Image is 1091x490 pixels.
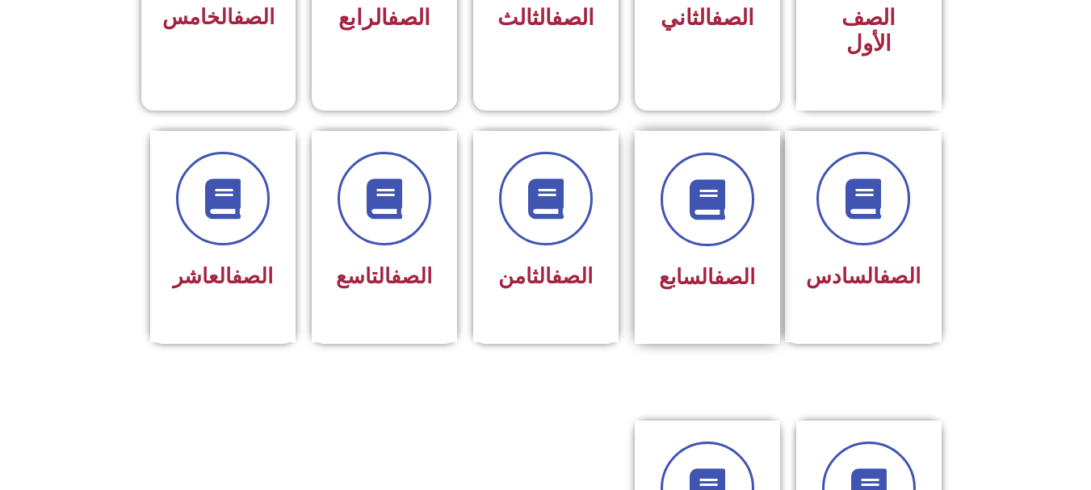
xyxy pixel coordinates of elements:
[552,5,594,31] a: الصف
[552,264,593,288] a: الصف
[711,5,754,31] a: الصف
[233,5,275,29] a: الصف
[497,5,594,31] span: الثالث
[232,264,273,288] a: الصف
[659,265,755,289] span: السابع
[336,264,432,288] span: التاسع
[162,5,275,29] span: الخامس
[391,264,432,288] a: الصف
[498,264,593,288] span: الثامن
[173,264,273,288] span: العاشر
[714,265,755,289] a: الصف
[388,5,430,31] a: الصف
[806,264,921,288] span: السادس
[661,5,754,31] span: الثاني
[338,5,430,31] span: الرابع
[841,5,896,57] span: الصف الأول
[879,264,921,288] a: الصف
